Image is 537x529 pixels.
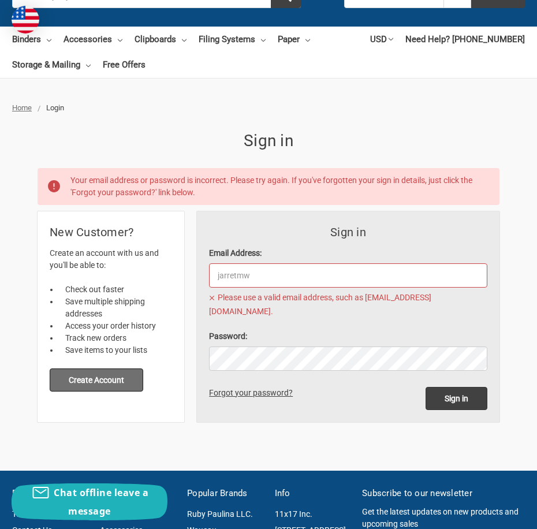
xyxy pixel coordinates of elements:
[103,52,146,77] a: Free Offers
[187,509,253,519] a: Ruby Paulina LLC.
[442,498,537,529] iframe: Google Customer Reviews
[362,487,525,500] h5: Subscribe to our newsletter
[278,27,310,52] a: Paper
[405,27,525,52] a: Need Help? [PHONE_NUMBER]
[426,387,487,410] input: Sign in
[59,284,172,296] li: Check out faster
[209,223,487,241] h3: Sign in
[209,388,297,397] a: Forgot your password?
[50,223,172,241] h2: New Customer?
[12,103,32,112] a: Home
[199,27,266,52] a: Filing Systems
[50,368,143,392] button: Create Account
[370,27,393,52] a: USD
[70,176,472,197] span: Your email address or password is incorrect. Please try again. If you've forgotten your sign in d...
[187,487,263,500] h5: Popular Brands
[46,103,64,112] span: Login
[12,52,91,77] a: Storage & Mailing
[50,375,143,384] a: Create Account
[50,247,172,271] p: Create an account with us and you'll be able to:
[209,247,487,259] label: Email Address:
[12,27,51,52] a: Binders
[209,330,487,342] label: Password:
[12,483,167,520] button: Chat offline leave a message
[64,27,122,52] a: Accessories
[38,129,499,153] h1: Sign in
[275,487,350,500] h5: Info
[59,344,172,356] li: Save items to your lists
[59,332,172,344] li: Track new orders
[135,27,187,52] a: Clipboards
[59,320,172,332] li: Access your order history
[59,296,172,320] li: Save multiple shipping addresses
[209,290,487,318] span: Please use a valid email address, such as [EMAIL_ADDRESS][DOMAIN_NAME].
[54,486,148,517] span: Chat offline leave a message
[12,6,39,33] img: duty and tax information for United States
